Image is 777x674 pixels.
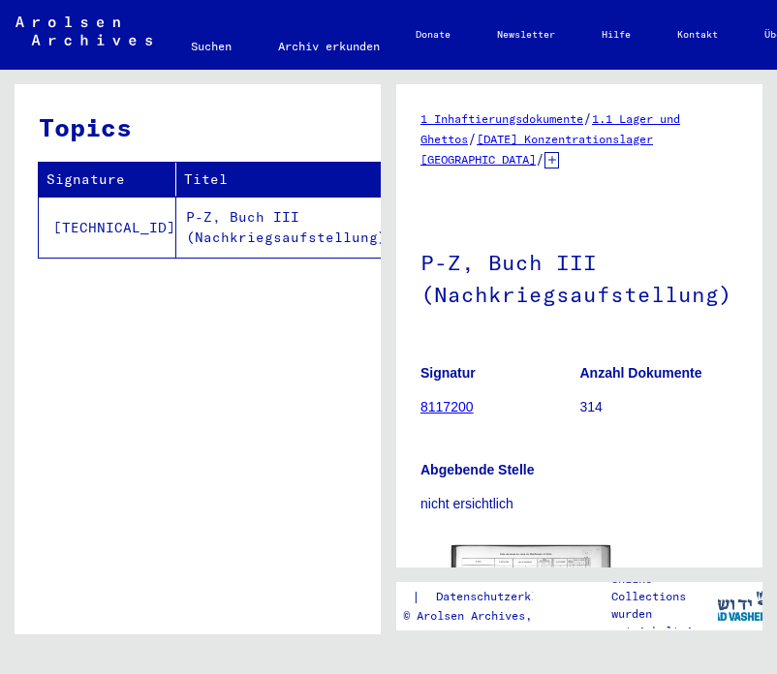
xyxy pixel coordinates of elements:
[583,109,592,127] span: /
[39,163,176,197] th: Signature
[420,462,534,477] b: Abgebende Stelle
[335,607,595,625] p: Copyright © Arolsen Archives, 2021
[468,130,477,147] span: /
[654,12,741,58] a: Kontakt
[420,494,738,514] p: nicht ersichtlich
[420,587,595,607] a: Datenschutzerklärung
[451,545,610,670] img: 001.jpg
[335,587,595,607] div: |
[16,16,152,46] img: Arolsen_neg.svg
[176,197,396,258] td: P-Z, Buch III (Nachkriegsaufstellung)
[536,150,544,168] span: /
[176,163,396,197] th: Titel
[580,397,739,417] p: 314
[39,108,356,146] h3: Topics
[39,197,176,258] td: [TECHNICAL_ID]
[580,365,702,381] b: Anzahl Dokumente
[392,12,474,58] a: Donate
[703,581,776,629] img: yv_logo.png
[420,218,738,335] h1: P-Z, Buch III (Nachkriegsaufstellung)
[420,111,583,126] a: 1 Inhaftierungsdokumente
[578,12,654,58] a: Hilfe
[474,12,578,58] a: Newsletter
[420,399,474,414] a: 8117200
[420,132,653,167] a: [DATE] Konzentrationslager [GEOGRAPHIC_DATA]
[255,23,403,70] a: Archiv erkunden
[420,365,476,381] b: Signatur
[168,23,255,70] a: Suchen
